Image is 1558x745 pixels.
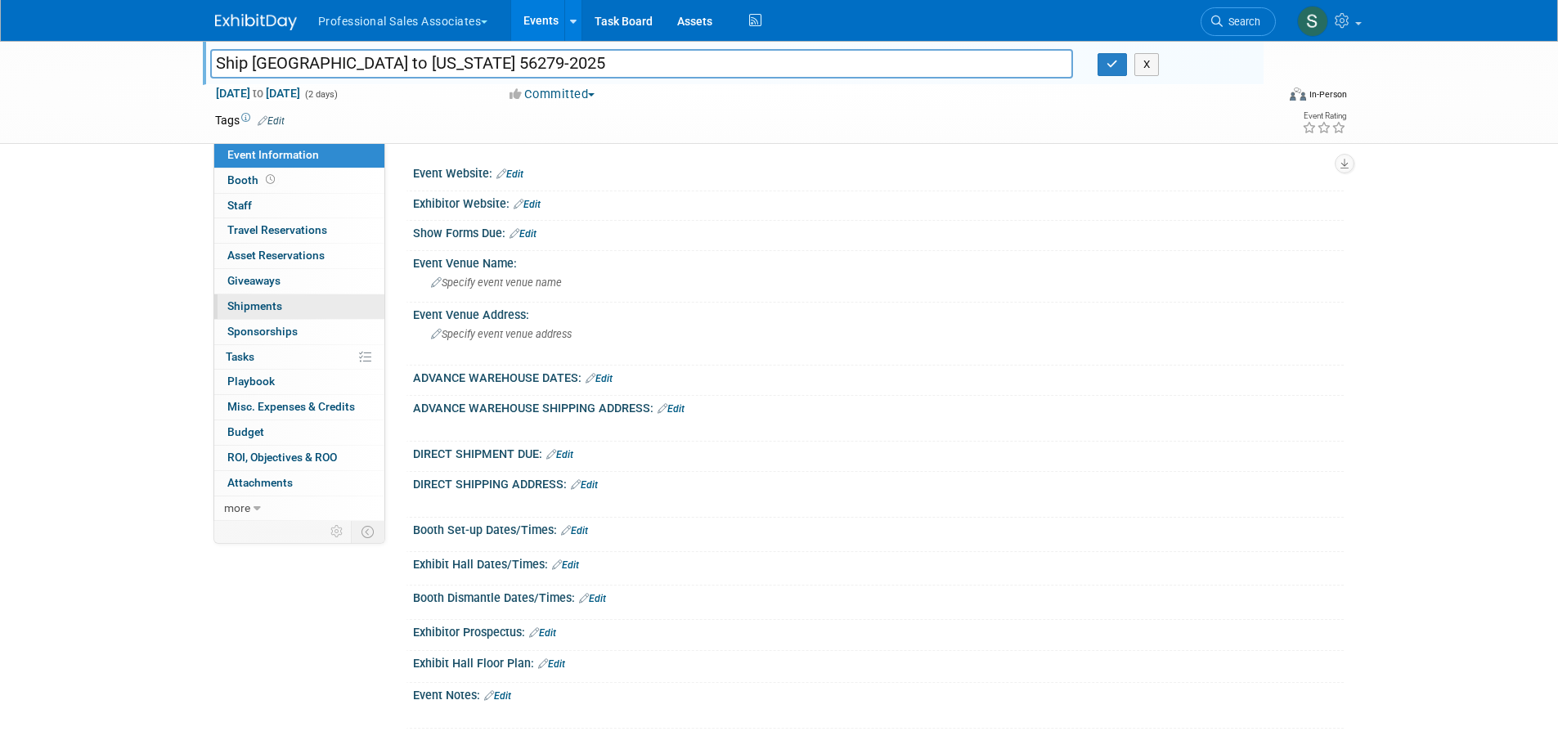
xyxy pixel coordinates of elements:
[529,627,556,639] a: Edit
[552,559,579,571] a: Edit
[496,168,523,180] a: Edit
[214,395,384,420] a: Misc. Expenses & Credits
[303,89,338,100] span: (2 days)
[227,375,275,388] span: Playbook
[214,345,384,370] a: Tasks
[413,442,1344,463] div: DIRECT SHIPMENT DUE:
[431,328,572,340] span: Specify event venue address
[224,501,250,514] span: more
[214,269,384,294] a: Giveaways
[484,690,511,702] a: Edit
[586,373,613,384] a: Edit
[214,370,384,394] a: Playbook
[227,400,355,413] span: Misc. Expenses & Credits
[227,173,278,186] span: Booth
[413,472,1344,493] div: DIRECT SHIPPING ADDRESS:
[323,521,352,542] td: Personalize Event Tab Strip
[561,525,588,536] a: Edit
[1223,16,1260,28] span: Search
[227,148,319,161] span: Event Information
[227,299,282,312] span: Shipments
[413,396,1344,417] div: ADVANCE WAREHOUSE SHIPPING ADDRESS:
[1179,85,1348,110] div: Event Format
[250,87,266,100] span: to
[413,586,1344,607] div: Booth Dismantle Dates/Times:
[413,191,1344,213] div: Exhibitor Website:
[413,518,1344,539] div: Booth Set-up Dates/Times:
[214,244,384,268] a: Asset Reservations
[413,366,1344,387] div: ADVANCE WAREHOUSE DATES:
[215,86,301,101] span: [DATE] [DATE]
[227,274,281,287] span: Giveaways
[214,496,384,521] a: more
[214,446,384,470] a: ROI, Objectives & ROO
[214,471,384,496] a: Attachments
[413,161,1344,182] div: Event Website:
[214,320,384,344] a: Sponsorships
[1302,112,1346,120] div: Event Rating
[658,403,685,415] a: Edit
[226,350,254,363] span: Tasks
[413,683,1344,704] div: Event Notes:
[1297,6,1328,37] img: Sam Murphy
[1309,88,1347,101] div: In-Person
[227,476,293,489] span: Attachments
[413,552,1344,573] div: Exhibit Hall Dates/Times:
[1290,88,1306,101] img: Format-Inperson.png
[413,221,1344,242] div: Show Forms Due:
[413,620,1344,641] div: Exhibitor Prospectus:
[214,168,384,193] a: Booth
[258,115,285,127] a: Edit
[227,325,298,338] span: Sponsorships
[579,593,606,604] a: Edit
[227,199,252,212] span: Staff
[413,303,1344,323] div: Event Venue Address:
[351,521,384,542] td: Toggle Event Tabs
[413,651,1344,672] div: Exhibit Hall Floor Plan:
[214,194,384,218] a: Staff
[227,425,264,438] span: Budget
[571,479,598,491] a: Edit
[227,451,337,464] span: ROI, Objectives & ROO
[510,228,537,240] a: Edit
[1134,53,1160,76] button: X
[215,14,297,30] img: ExhibitDay
[514,199,541,210] a: Edit
[413,251,1344,272] div: Event Venue Name:
[227,223,327,236] span: Travel Reservations
[215,112,285,128] td: Tags
[504,86,601,103] button: Committed
[227,249,325,262] span: Asset Reservations
[214,218,384,243] a: Travel Reservations
[214,143,384,168] a: Event Information
[263,173,278,186] span: Booth not reserved yet
[214,294,384,319] a: Shipments
[546,449,573,460] a: Edit
[214,420,384,445] a: Budget
[538,658,565,670] a: Edit
[1201,7,1276,36] a: Search
[431,276,562,289] span: Specify event venue name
